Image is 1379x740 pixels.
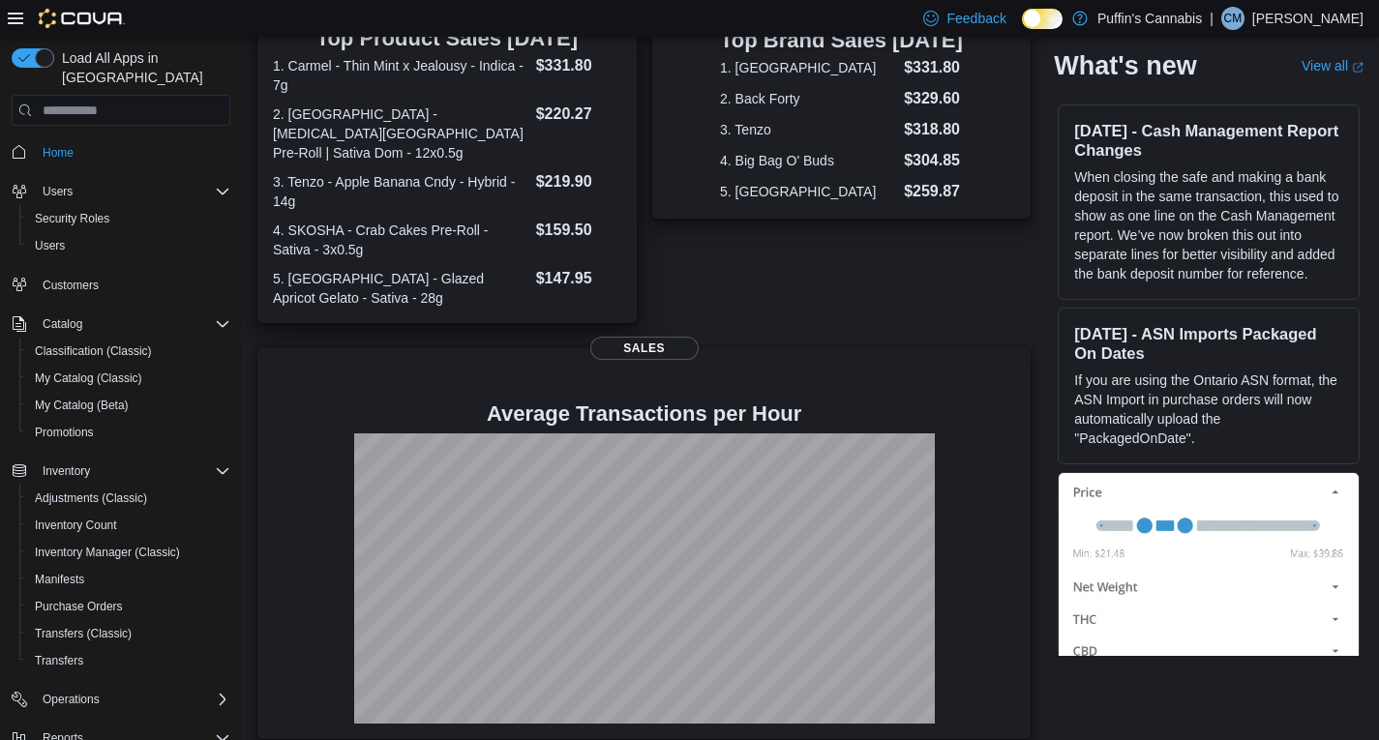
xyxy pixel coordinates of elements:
[904,149,963,172] dd: $304.85
[35,688,230,711] span: Operations
[19,566,238,593] button: Manifests
[35,312,90,336] button: Catalog
[904,56,963,79] dd: $331.80
[27,487,230,510] span: Adjustments (Classic)
[27,568,230,591] span: Manifests
[43,278,99,293] span: Customers
[19,512,238,539] button: Inventory Count
[27,487,155,510] a: Adjustments (Classic)
[35,312,230,336] span: Catalog
[536,103,621,126] dd: $220.27
[35,518,117,533] span: Inventory Count
[39,9,125,28] img: Cova
[35,180,230,203] span: Users
[54,48,230,87] span: Load All Apps in [GEOGRAPHIC_DATA]
[536,170,621,193] dd: $219.90
[904,87,963,110] dd: $329.60
[35,626,132,641] span: Transfers (Classic)
[1054,50,1196,81] h2: What's new
[1074,324,1343,363] h3: [DATE] - ASN Imports Packaged On Dates
[27,421,230,444] span: Promotions
[946,9,1005,28] span: Feedback
[720,29,963,52] h3: Top Brand Sales [DATE]
[43,316,82,332] span: Catalog
[273,56,528,95] dt: 1. Carmel - Thin Mint x Jealousy - Indica - 7g
[536,219,621,242] dd: $159.50
[27,514,230,537] span: Inventory Count
[720,58,896,77] dt: 1. [GEOGRAPHIC_DATA]
[1221,7,1244,30] div: Curtis Muir
[27,541,188,564] a: Inventory Manager (Classic)
[27,595,230,618] span: Purchase Orders
[1097,7,1202,30] p: Puffin's Cannabis
[1210,7,1214,30] p: |
[1074,121,1343,160] h3: [DATE] - Cash Management Report Changes
[43,463,90,479] span: Inventory
[4,458,238,485] button: Inventory
[720,151,896,170] dt: 4. Big Bag O' Buds
[27,234,230,257] span: Users
[27,340,230,363] span: Classification (Classic)
[27,649,91,672] a: Transfers
[27,649,230,672] span: Transfers
[35,274,106,297] a: Customers
[273,104,528,163] dt: 2. [GEOGRAPHIC_DATA] - [MEDICAL_DATA][GEOGRAPHIC_DATA] Pre-Roll | Sativa Dom - 12x0.5g
[4,271,238,299] button: Customers
[4,311,238,338] button: Catalog
[35,343,152,359] span: Classification (Classic)
[1302,58,1364,74] a: View allExternal link
[35,273,230,297] span: Customers
[536,54,621,77] dd: $331.80
[35,211,109,226] span: Security Roles
[536,267,621,290] dd: $147.95
[35,370,142,386] span: My Catalog (Classic)
[720,120,896,139] dt: 3. Tenzo
[35,459,98,483] button: Inventory
[43,692,100,707] span: Operations
[27,622,139,645] a: Transfers (Classic)
[43,145,74,161] span: Home
[27,568,92,591] a: Manifests
[4,686,238,713] button: Operations
[904,180,963,203] dd: $259.87
[27,207,117,230] a: Security Roles
[35,139,230,163] span: Home
[27,234,73,257] a: Users
[1074,167,1343,283] p: When closing the safe and making a bank deposit in the same transaction, this used to show as one...
[19,338,238,365] button: Classification (Classic)
[273,269,528,308] dt: 5. [GEOGRAPHIC_DATA] - Glazed Apricot Gelato - Sativa - 28g
[35,141,81,164] a: Home
[19,485,238,512] button: Adjustments (Classic)
[35,572,84,587] span: Manifests
[27,367,150,390] a: My Catalog (Classic)
[590,337,699,360] span: Sales
[35,425,94,440] span: Promotions
[27,595,131,618] a: Purchase Orders
[27,340,160,363] a: Classification (Classic)
[35,459,230,483] span: Inventory
[35,599,123,614] span: Purchase Orders
[19,365,238,392] button: My Catalog (Classic)
[27,622,230,645] span: Transfers (Classic)
[35,398,129,413] span: My Catalog (Beta)
[19,205,238,232] button: Security Roles
[19,232,238,259] button: Users
[19,620,238,647] button: Transfers (Classic)
[4,137,238,165] button: Home
[1224,7,1243,30] span: CM
[35,180,80,203] button: Users
[27,394,136,417] a: My Catalog (Beta)
[720,89,896,108] dt: 2. Back Forty
[35,688,107,711] button: Operations
[35,545,180,560] span: Inventory Manager (Classic)
[27,421,102,444] a: Promotions
[273,221,528,259] dt: 4. SKOSHA - Crab Cakes Pre-Roll - Sativa - 3x0.5g
[19,419,238,446] button: Promotions
[19,647,238,674] button: Transfers
[35,490,147,506] span: Adjustments (Classic)
[273,172,528,211] dt: 3. Tenzo - Apple Banana Cndy - Hybrid - 14g
[27,394,230,417] span: My Catalog (Beta)
[1022,29,1023,30] span: Dark Mode
[19,593,238,620] button: Purchase Orders
[19,392,238,419] button: My Catalog (Beta)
